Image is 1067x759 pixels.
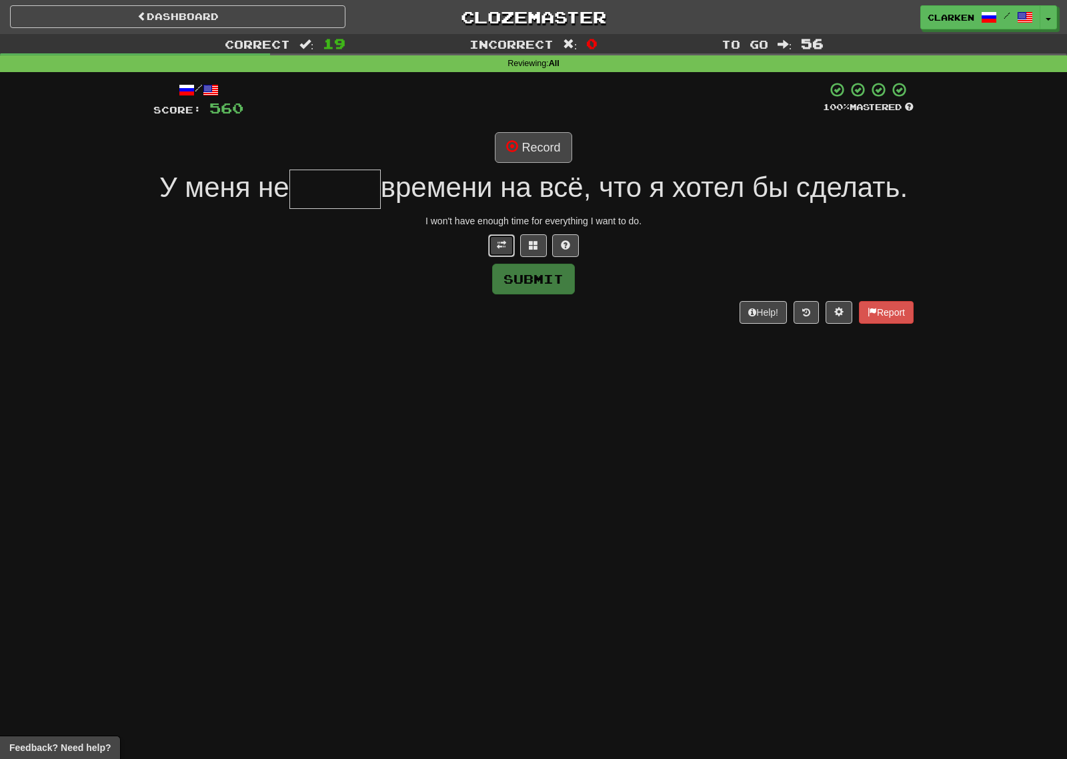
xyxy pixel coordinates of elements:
[794,301,819,324] button: Round history (alt+y)
[209,99,243,116] span: 560
[801,35,824,51] span: 56
[563,39,578,50] span: :
[159,172,289,203] span: У меня не
[225,37,290,51] span: Correct
[920,5,1040,29] a: clarken /
[381,172,908,203] span: времени на всё, что я хотел бы сделать.
[552,234,579,257] button: Single letter hint - you only get 1 per sentence and score half the points! alt+h
[823,101,850,112] span: 100 %
[586,35,598,51] span: 0
[778,39,792,50] span: :
[488,234,515,257] button: Toggle translation (alt+t)
[153,214,914,228] div: I won't have enough time for everything I want to do.
[823,101,914,113] div: Mastered
[740,301,787,324] button: Help!
[722,37,768,51] span: To go
[520,234,547,257] button: Switch sentence to multiple choice alt+p
[549,59,560,68] strong: All
[153,104,201,115] span: Score:
[9,741,111,754] span: Open feedback widget
[1004,11,1010,20] span: /
[299,39,314,50] span: :
[153,81,243,98] div: /
[365,5,701,29] a: Clozemaster
[495,132,572,163] button: Record
[928,11,974,23] span: clarken
[859,301,914,324] button: Report
[469,37,554,51] span: Incorrect
[323,35,345,51] span: 19
[492,264,575,294] button: Submit
[10,5,345,28] a: Dashboard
